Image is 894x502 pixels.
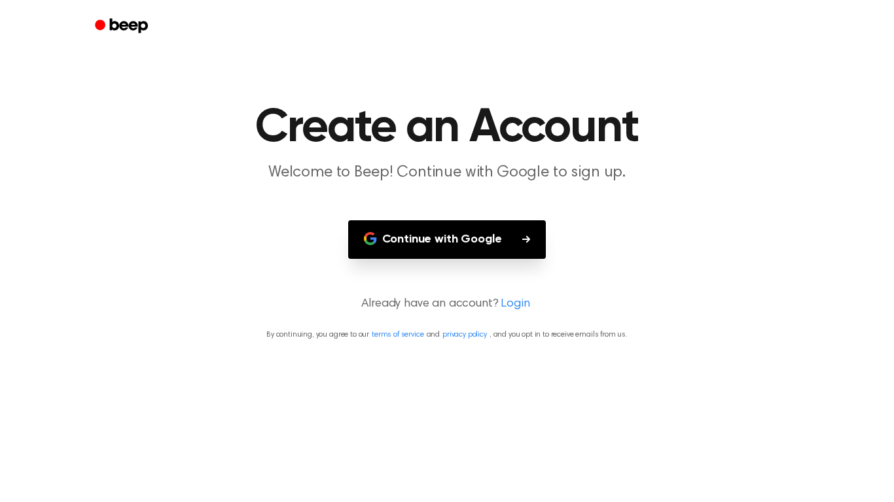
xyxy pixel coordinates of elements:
[86,14,160,39] a: Beep
[442,331,487,339] a: privacy policy
[348,220,546,259] button: Continue with Google
[16,295,878,313] p: Already have an account?
[16,329,878,341] p: By continuing, you agree to our and , and you opt in to receive emails from us.
[372,331,423,339] a: terms of service
[196,162,698,184] p: Welcome to Beep! Continue with Google to sign up.
[112,105,782,152] h1: Create an Account
[501,295,529,313] a: Login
